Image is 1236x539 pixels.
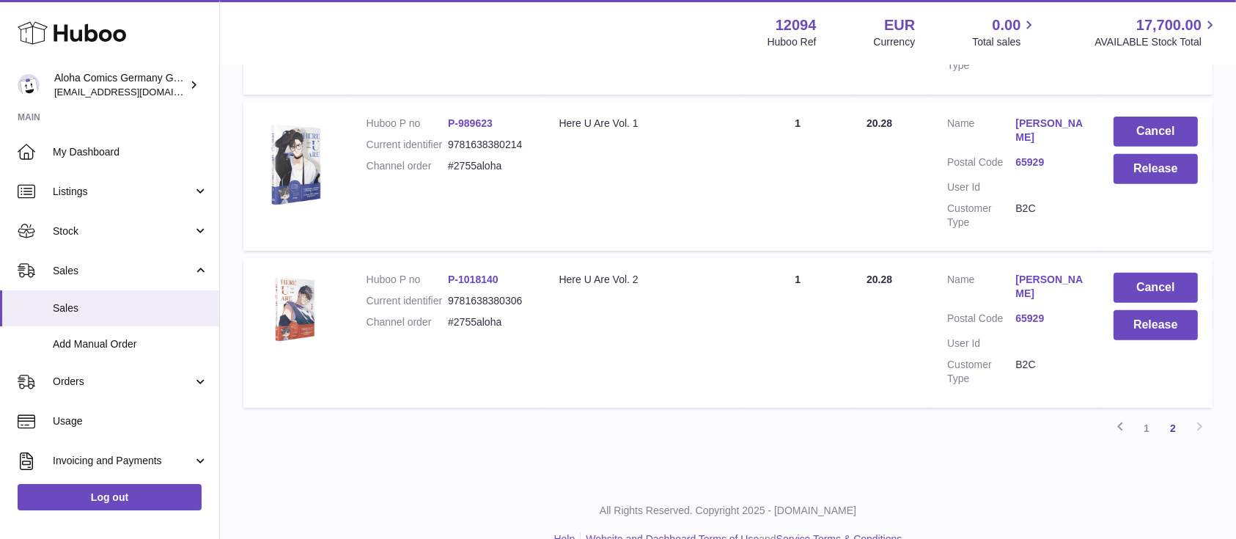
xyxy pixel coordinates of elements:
[947,358,1015,386] dt: Customer Type
[54,71,186,99] div: Aloha Comics Germany GmbH
[867,274,892,285] span: 20.28
[947,155,1015,173] dt: Postal Code
[1015,273,1084,301] a: [PERSON_NAME]
[258,273,331,346] img: 1730641341.jpeg
[1136,15,1202,35] span: 17,700.00
[258,117,331,213] img: 120941736833658.png
[53,145,208,159] span: My Dashboard
[993,15,1021,35] span: 0.00
[53,454,193,468] span: Invoicing and Payments
[1015,358,1084,386] dd: B2C
[1095,15,1218,49] a: 17,700.00 AVAILABLE Stock Total
[972,35,1037,49] span: Total sales
[367,117,448,131] dt: Huboo P no
[559,117,729,131] div: Here U Are Vol. 1
[947,117,1015,148] dt: Name
[947,202,1015,230] dt: Customer Type
[1160,415,1186,441] a: 2
[867,117,892,129] span: 20.28
[53,301,208,315] span: Sales
[1114,273,1198,303] button: Cancel
[53,375,193,389] span: Orders
[776,15,817,35] strong: 12094
[1015,202,1084,230] dd: B2C
[448,274,499,285] a: P-1018140
[448,138,529,152] dd: 9781638380214
[1114,117,1198,147] button: Cancel
[367,138,448,152] dt: Current identifier
[884,15,915,35] strong: EUR
[1133,415,1160,441] a: 1
[367,294,448,308] dt: Current identifier
[744,102,852,251] td: 1
[53,224,193,238] span: Stock
[1114,154,1198,184] button: Release
[947,273,1015,304] dt: Name
[367,159,448,173] dt: Channel order
[53,414,208,428] span: Usage
[744,258,852,407] td: 1
[53,264,193,278] span: Sales
[18,74,40,96] img: internalAdmin-12094@internal.huboo.com
[874,35,916,49] div: Currency
[972,15,1037,49] a: 0.00 Total sales
[448,117,493,129] a: P-989623
[559,273,729,287] div: Here U Are Vol. 2
[448,294,529,308] dd: 9781638380306
[1114,310,1198,340] button: Release
[1015,155,1084,169] a: 65929
[18,484,202,510] a: Log out
[53,185,193,199] span: Listings
[54,86,216,98] span: [EMAIL_ADDRESS][DOMAIN_NAME]
[53,337,208,351] span: Add Manual Order
[448,159,529,173] dd: #2755aloha
[768,35,817,49] div: Huboo Ref
[367,315,448,329] dt: Channel order
[232,504,1224,518] p: All Rights Reserved. Copyright 2025 - [DOMAIN_NAME]
[947,180,1015,194] dt: User Id
[1015,117,1084,144] a: [PERSON_NAME]
[448,315,529,329] dd: #2755aloha
[1095,35,1218,49] span: AVAILABLE Stock Total
[947,312,1015,329] dt: Postal Code
[367,273,448,287] dt: Huboo P no
[947,337,1015,351] dt: User Id
[1015,312,1084,326] a: 65929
